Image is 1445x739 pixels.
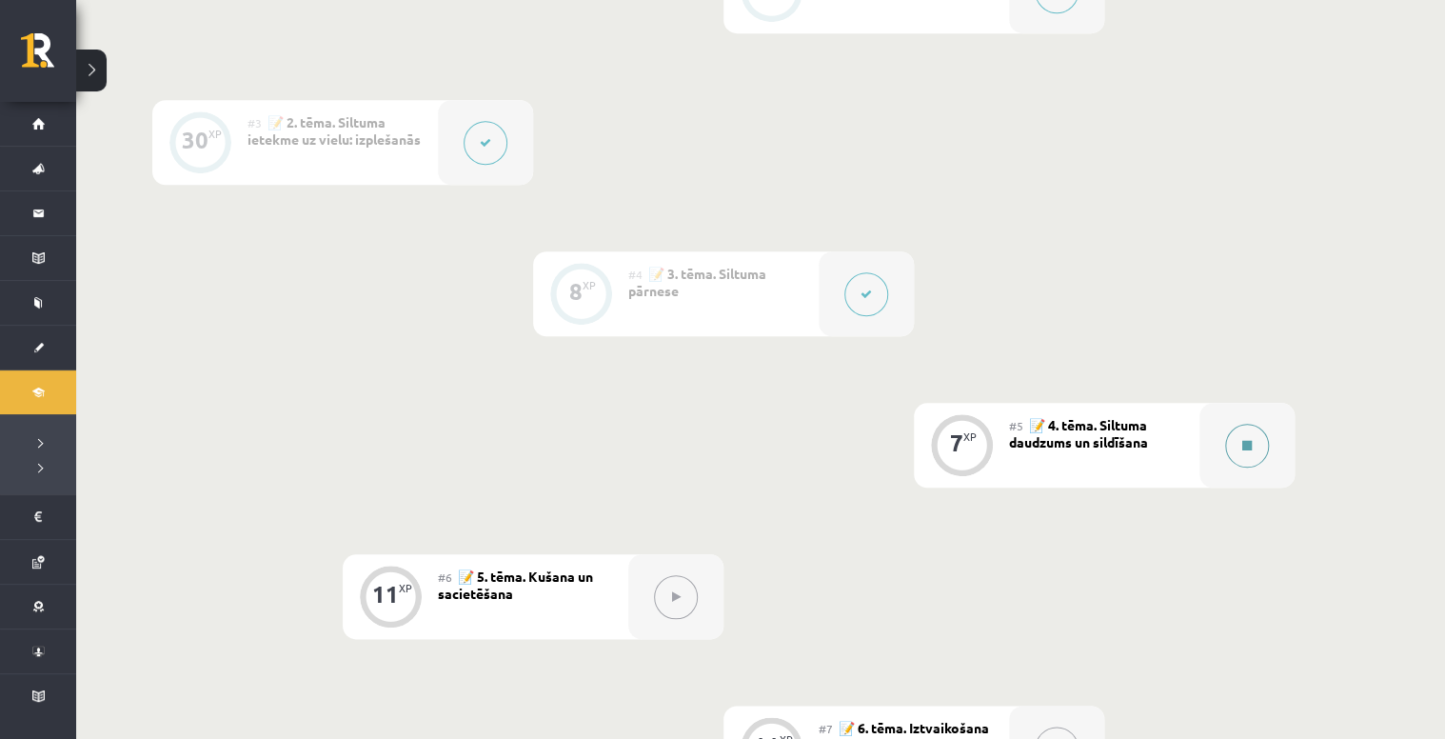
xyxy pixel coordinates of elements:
div: 30 [182,131,208,149]
div: XP [583,280,596,290]
a: Rīgas 1. Tālmācības vidusskola [21,33,76,81]
span: 📝 5. tēma. Kušana un sacietēšana [438,568,593,602]
div: 11 [372,586,399,603]
div: XP [208,129,222,139]
span: #6 [438,569,452,585]
div: 7 [950,434,963,451]
span: #7 [819,721,833,736]
span: 📝 2. tēma. Siltuma ietekme uz vielu: izplešanās [247,113,421,148]
span: #5 [1009,418,1023,433]
div: XP [399,583,412,593]
span: 📝 3. tēma. Siltuma pārnese [628,265,766,299]
div: 8 [569,283,583,300]
span: 📝 4. tēma. Siltuma daudzums un sildīšana [1009,416,1148,450]
span: #4 [628,267,643,282]
div: XP [963,431,977,442]
span: #3 [247,115,262,130]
